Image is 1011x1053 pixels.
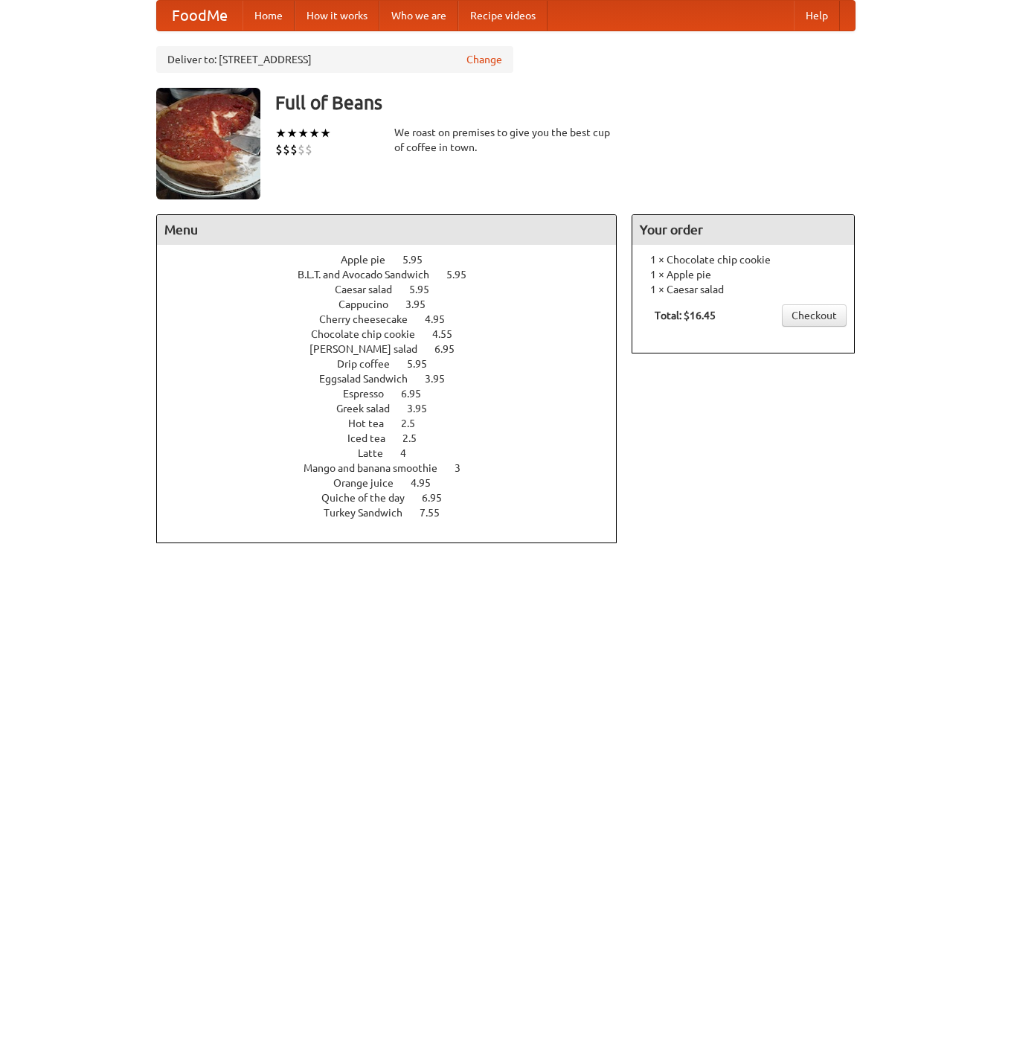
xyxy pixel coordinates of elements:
[434,343,469,355] span: 6.95
[358,447,434,459] a: Latte 4
[304,462,488,474] a: Mango and banana smoothie 3
[290,141,298,158] li: $
[348,417,443,429] a: Hot tea 2.5
[305,141,312,158] li: $
[347,432,444,444] a: Iced tea 2.5
[343,388,399,400] span: Espresso
[156,88,260,199] img: angular.jpg
[298,269,444,281] span: B.L.T. and Avocado Sandwich
[298,125,309,141] li: ★
[286,125,298,141] li: ★
[304,462,452,474] span: Mango and banana smoothie
[319,313,423,325] span: Cherry cheesecake
[348,417,399,429] span: Hot tea
[640,267,847,282] li: 1 × Apple pie
[401,417,430,429] span: 2.5
[333,477,408,489] span: Orange juice
[309,343,432,355] span: [PERSON_NAME] salad
[275,88,856,118] h3: Full of Beans
[402,254,437,266] span: 5.95
[320,125,331,141] li: ★
[324,507,417,519] span: Turkey Sandwich
[466,52,502,67] a: Change
[407,403,442,415] span: 3.95
[632,215,854,245] h4: Your order
[400,447,421,459] span: 4
[337,358,405,370] span: Drip coffee
[422,492,457,504] span: 6.95
[319,373,472,385] a: Eggsalad Sandwich 3.95
[321,492,420,504] span: Quiche of the day
[157,1,243,31] a: FoodMe
[336,403,405,415] span: Greek salad
[333,477,458,489] a: Orange juice 4.95
[420,507,455,519] span: 7.55
[455,462,475,474] span: 3
[283,141,290,158] li: $
[409,284,444,295] span: 5.95
[640,282,847,297] li: 1 × Caesar salad
[156,46,513,73] div: Deliver to: [STREET_ADDRESS]
[446,269,481,281] span: 5.95
[311,328,430,340] span: Chocolate chip cookie
[335,284,457,295] a: Caesar salad 5.95
[309,125,320,141] li: ★
[275,125,286,141] li: ★
[338,298,403,310] span: Cappucino
[336,403,455,415] a: Greek salad 3.95
[319,313,472,325] a: Cherry cheesecake 4.95
[337,358,455,370] a: Drip coffee 5.95
[358,447,398,459] span: Latte
[782,304,847,327] a: Checkout
[405,298,440,310] span: 3.95
[335,284,407,295] span: Caesar salad
[640,252,847,267] li: 1 × Chocolate chip cookie
[425,313,460,325] span: 4.95
[394,125,617,155] div: We roast on premises to give you the best cup of coffee in town.
[407,358,442,370] span: 5.95
[432,328,467,340] span: 4.55
[401,388,436,400] span: 6.95
[338,298,453,310] a: Cappucino 3.95
[347,432,400,444] span: Iced tea
[341,254,400,266] span: Apple pie
[157,215,617,245] h4: Menu
[411,477,446,489] span: 4.95
[298,269,494,281] a: B.L.T. and Avocado Sandwich 5.95
[655,310,716,321] b: Total: $16.45
[458,1,548,31] a: Recipe videos
[319,373,423,385] span: Eggsalad Sandwich
[425,373,460,385] span: 3.95
[402,432,431,444] span: 2.5
[275,141,283,158] li: $
[343,388,449,400] a: Espresso 6.95
[309,343,482,355] a: [PERSON_NAME] salad 6.95
[243,1,295,31] a: Home
[295,1,379,31] a: How it works
[298,141,305,158] li: $
[324,507,467,519] a: Turkey Sandwich 7.55
[794,1,840,31] a: Help
[379,1,458,31] a: Who we are
[321,492,469,504] a: Quiche of the day 6.95
[311,328,480,340] a: Chocolate chip cookie 4.55
[341,254,450,266] a: Apple pie 5.95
